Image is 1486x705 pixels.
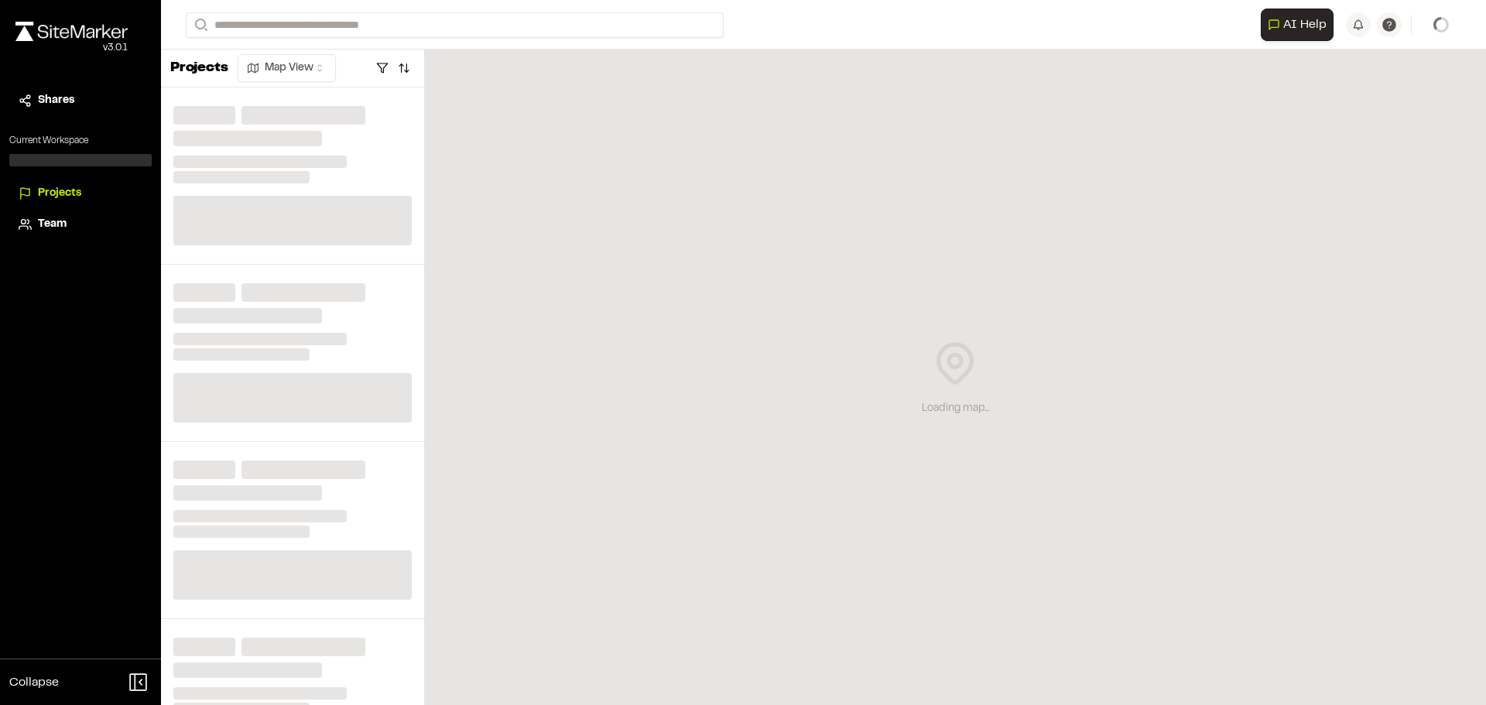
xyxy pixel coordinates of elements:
[186,12,214,38] button: Search
[15,41,128,55] div: Oh geez...please don't...
[19,92,142,109] a: Shares
[922,400,989,417] div: Loading map...
[38,216,67,233] span: Team
[38,92,74,109] span: Shares
[1261,9,1334,41] button: Open AI Assistant
[15,22,128,41] img: rebrand.png
[9,673,59,692] span: Collapse
[1283,15,1327,34] span: AI Help
[9,134,152,148] p: Current Workspace
[170,58,228,79] p: Projects
[1261,9,1340,41] div: Open AI Assistant
[19,185,142,202] a: Projects
[19,216,142,233] a: Team
[38,185,81,202] span: Projects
